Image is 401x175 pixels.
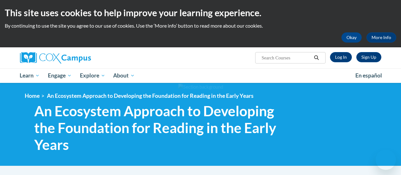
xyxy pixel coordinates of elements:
span: Engage [48,72,72,79]
h2: This site uses cookies to help improve your learning experience. [5,6,396,19]
span: Learn [20,72,40,79]
input: Search Courses [261,54,312,62]
i:  [314,56,319,60]
button: Search [312,54,321,62]
img: Section background [178,84,223,91]
a: Home [25,92,40,99]
a: Log In [330,52,352,62]
a: En español [351,69,386,82]
a: Engage [44,68,76,83]
button: Okay [341,32,362,43]
a: Learn [16,68,44,83]
a: Cox Campus [20,52,134,64]
a: More Info [366,32,396,43]
div: Main menu [15,68,386,83]
p: By continuing to use the site you agree to our use of cookies. Use the ‘More info’ button to read... [5,22,396,29]
span: An Ecosystem Approach to Developing the Foundation for Reading in the Early Years [47,92,254,99]
a: Explore [76,68,109,83]
iframe: Botón para iniciar la ventana de mensajería [376,150,396,170]
img: Cox Campus [20,52,91,64]
span: Explore [80,72,105,79]
a: Register [356,52,381,62]
a: About [109,68,139,83]
span: About [113,72,135,79]
span: En español [355,72,382,79]
span: An Ecosystem Approach to Developing the Foundation for Reading in the Early Years [34,103,296,153]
